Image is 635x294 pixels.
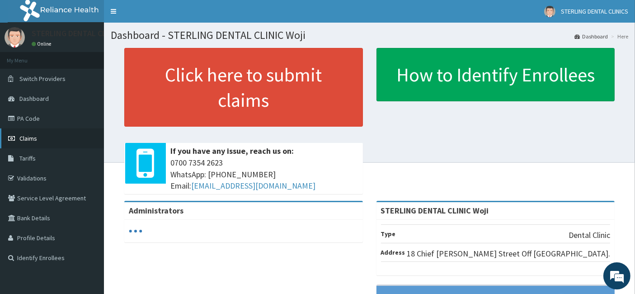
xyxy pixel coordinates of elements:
[381,230,396,238] b: Type
[129,224,142,238] svg: audio-loading
[124,48,363,127] a: Click here to submit claims
[19,134,37,142] span: Claims
[376,48,615,101] a: How to Identify Enrollees
[544,6,555,17] img: User Image
[32,41,53,47] a: Online
[569,229,610,241] p: Dental Clinic
[170,146,294,156] b: If you have any issue, reach us on:
[407,248,610,260] p: 18 Chief [PERSON_NAME] Street Off [GEOGRAPHIC_DATA].
[381,205,489,216] strong: STERLING DENTAL CLINIC Woji
[561,7,628,15] span: STERLING DENTAL CLINICS
[19,154,36,162] span: Tariffs
[19,95,49,103] span: Dashboard
[170,157,358,192] span: 0700 7354 2623 WhatsApp: [PHONE_NUMBER] Email:
[574,33,608,40] a: Dashboard
[191,180,315,191] a: [EMAIL_ADDRESS][DOMAIN_NAME]
[5,27,25,47] img: User Image
[32,29,125,38] p: STERLING DENTAL CLINICS
[129,205,183,216] b: Administrators
[381,248,405,256] b: Address
[609,33,628,40] li: Here
[111,29,628,41] h1: Dashboard - STERLING DENTAL CLINIC Woji
[19,75,66,83] span: Switch Providers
